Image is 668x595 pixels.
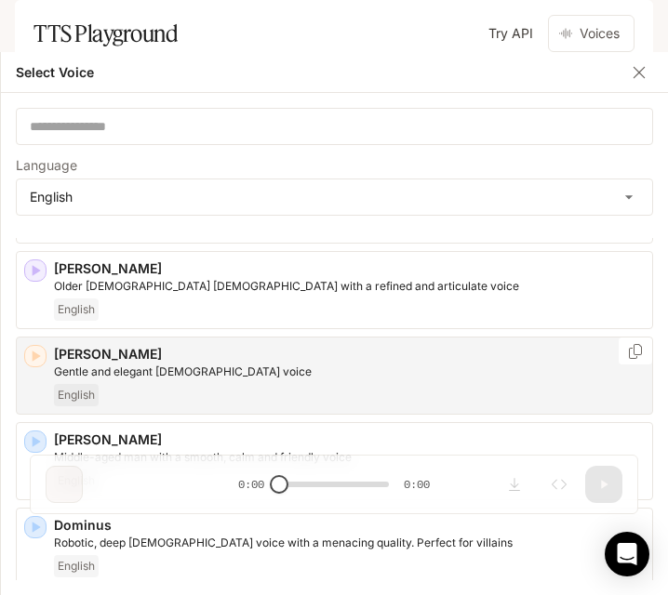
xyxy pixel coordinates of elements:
span: English [54,469,99,492]
div: Open Intercom Messenger [605,532,649,576]
h1: TTS Playground [33,15,178,52]
p: [PERSON_NAME] [54,345,645,364]
div: English [17,179,652,215]
p: Gentle and elegant female voice [54,364,645,380]
p: Dominus [54,516,645,535]
p: Middle-aged man with a smooth, calm and friendly voice [54,449,645,466]
button: Voices [548,15,635,52]
span: English [54,298,99,321]
p: Older British male with a refined and articulate voice [54,278,645,295]
span: English [54,384,99,406]
p: [PERSON_NAME] [54,430,645,449]
a: Try API [481,15,541,52]
p: Language [16,159,77,172]
p: [PERSON_NAME] [54,259,645,278]
button: Copy Voice ID [626,344,645,359]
